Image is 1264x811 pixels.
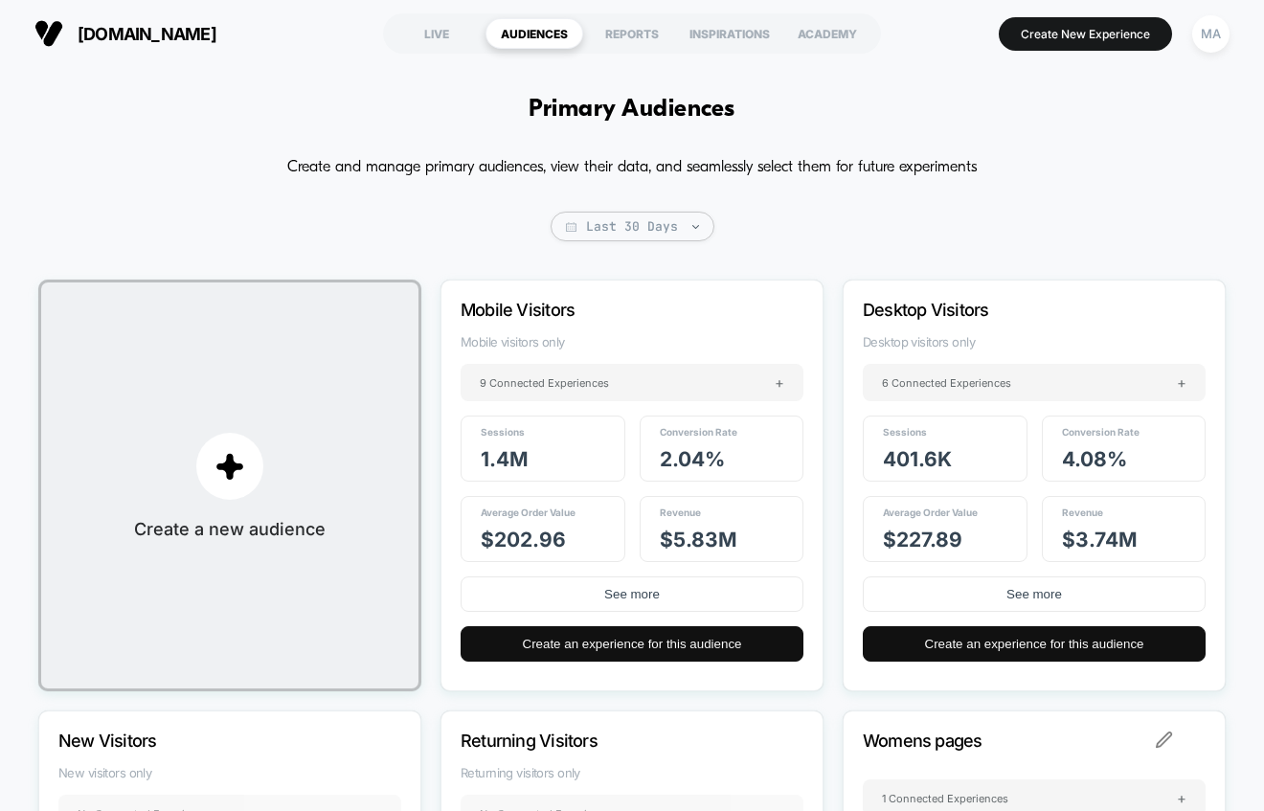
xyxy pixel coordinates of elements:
p: Returning Visitors [461,731,752,751]
span: + [775,373,784,392]
span: Sessions [481,426,525,438]
button: Create New Experience [999,17,1172,51]
span: + [1177,373,1186,392]
span: + [1177,789,1186,807]
p: Create and manage primary audiences, view their data, and seamlessly select them for future exper... [287,152,977,183]
span: Desktop visitors only [863,334,1206,349]
span: Average Order Value [481,507,576,518]
span: $ 5.83M [660,528,737,552]
span: Conversion Rate [660,426,737,438]
span: Mobile visitors only [461,334,803,349]
span: Sessions [883,426,927,438]
span: Average Order Value [883,507,978,518]
span: 1 Connected Experiences [882,792,1008,805]
span: [DOMAIN_NAME] [78,24,216,44]
p: Womens pages [863,731,1154,751]
button: [DOMAIN_NAME] [29,18,222,49]
button: See more [863,576,1206,612]
button: Create an experience for this audience [863,626,1206,662]
div: LIVE [388,18,485,49]
div: INSPIRATIONS [681,18,779,49]
span: 2.04 % [660,447,725,471]
button: Create an experience for this audience [461,626,803,662]
span: Returning visitors only [461,765,803,780]
div: REPORTS [583,18,681,49]
img: Visually logo [34,19,63,48]
div: ACADEMY [779,18,876,49]
span: 4.08 % [1062,447,1127,471]
span: Conversion Rate [1062,426,1140,438]
span: 6 Connected Experiences [882,376,1011,390]
img: end [692,225,699,229]
h1: Primary Audiences [529,96,734,124]
button: MA [1186,14,1235,54]
span: 1.4M [481,447,529,471]
img: edit [1156,732,1173,749]
button: See more [461,576,803,612]
img: calendar [566,222,576,232]
span: Revenue [660,507,701,518]
span: New visitors only [58,765,401,780]
div: MA [1192,15,1230,53]
span: 9 Connected Experiences [480,376,609,390]
p: New Visitors [58,731,350,751]
span: 401.6k [883,447,952,471]
button: plusCreate a new audience [38,280,421,691]
span: $ 227.89 [883,528,962,552]
span: Last 30 Days [551,212,714,241]
span: $ 202.96 [481,528,566,552]
span: Revenue [1062,507,1103,518]
div: AUDIENCES [485,18,583,49]
img: plus [215,452,244,481]
p: Mobile Visitors [461,300,752,320]
span: $ 3.74M [1062,528,1138,552]
p: Desktop Visitors [863,300,1154,320]
span: Create a new audience [134,519,326,539]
